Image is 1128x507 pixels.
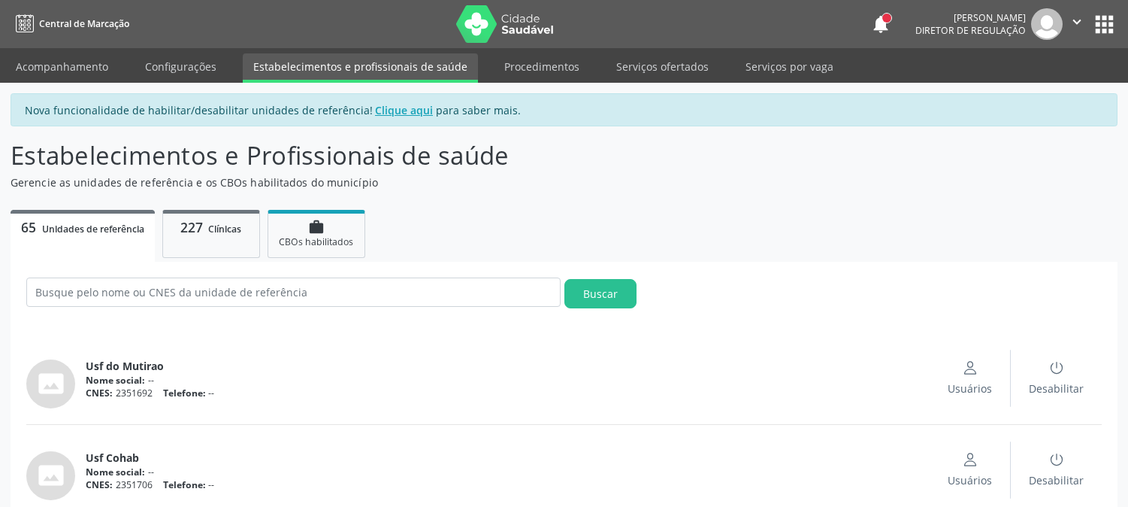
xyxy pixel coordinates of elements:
span: Unidades de referência [42,223,144,235]
span: 65 [21,218,36,236]
ion-icon: person outline [963,452,978,467]
button: notifications [870,14,891,35]
span: 227 [180,218,203,236]
i: work [308,219,325,235]
a: Procedimentos [494,53,590,80]
a: Configurações [135,53,227,80]
a: Estabelecimentos e profissionais de saúde [243,53,478,83]
img: img [1031,8,1063,40]
ion-icon: person outline [963,360,978,375]
span: CNES: [86,478,113,491]
a: Clique aqui [373,102,436,118]
div: -- [86,374,930,387]
ion-icon: power outline [1049,452,1064,467]
span: Telefone: [163,478,206,491]
span: Desabilitar [1029,381,1084,396]
button: apps [1091,11,1117,38]
span: Nome social: [86,374,145,387]
div: -- [86,466,930,478]
span: Clínicas [208,223,241,235]
span: Telefone: [163,387,206,399]
button:  [1063,8,1091,40]
div: [PERSON_NAME] [915,11,1026,24]
div: 2351692 -- [86,387,930,399]
u: Clique aqui [375,103,433,117]
div: 2351706 -- [86,478,930,491]
a: Central de Marcação [11,11,129,36]
i: photo_size_select_actual [38,370,65,397]
span: CNES: [86,387,113,399]
span: Desabilitar [1029,472,1084,488]
i:  [1069,14,1085,30]
span: CBOs habilitados [279,235,353,248]
div: Nova funcionalidade de habilitar/desabilitar unidades de referência! para saber mais. [11,93,1117,126]
span: Central de Marcação [39,17,129,30]
p: Estabelecimentos e Profissionais de saúde [11,137,785,175]
span: Usf Cohab [86,450,139,466]
a: Serviços ofertados [606,53,719,80]
span: Usuários [948,381,992,396]
span: Usuários [948,472,992,488]
button: Buscar [564,279,637,308]
span: Diretor de regulação [915,24,1026,37]
a: Acompanhamento [5,53,119,80]
a: Serviços por vaga [735,53,844,80]
p: Gerencie as unidades de referência e os CBOs habilitados do município [11,175,785,190]
ion-icon: power outline [1049,360,1064,375]
input: Busque pelo nome ou CNES da unidade de referência [26,278,561,307]
i: photo_size_select_actual [38,462,65,489]
span: Nome social: [86,466,145,478]
span: Usf do Mutirao [86,358,164,374]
